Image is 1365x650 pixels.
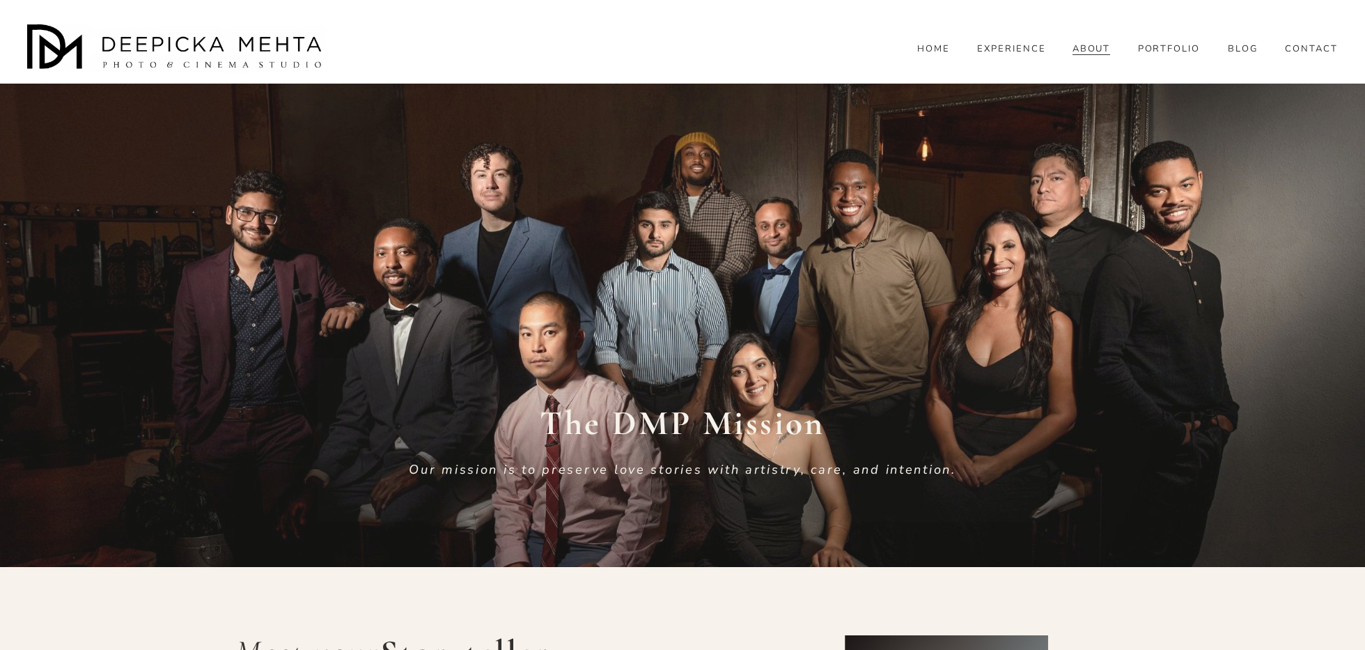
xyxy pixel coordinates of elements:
[1285,43,1338,56] a: CONTACT
[540,402,825,444] strong: The DMP Mission
[1138,43,1201,56] a: PORTFOLIO
[917,43,950,56] a: HOME
[1228,43,1258,56] a: folder dropdown
[977,43,1046,56] a: EXPERIENCE
[1072,43,1111,56] a: ABOUT
[409,461,956,478] em: Our mission is to preserve love stories with artistry, care, and intention.
[1228,44,1258,55] span: BLOG
[27,24,327,73] img: Austin Wedding Photographer - Deepicka Mehta Photography &amp; Cinematography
